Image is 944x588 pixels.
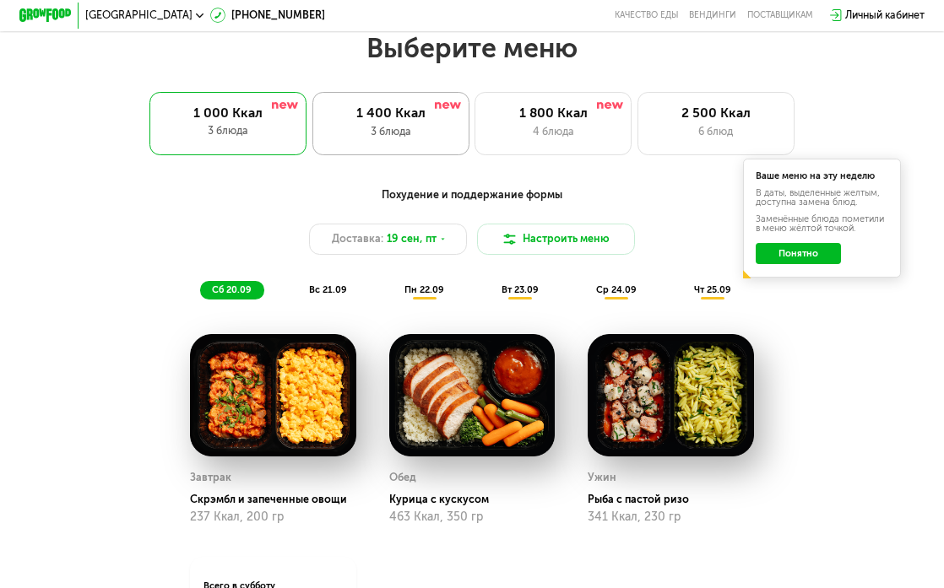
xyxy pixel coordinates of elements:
[84,186,860,202] div: Похудение и поддержание формы
[845,8,925,24] div: Личный кабинет
[163,123,294,139] div: 3 блюда
[651,105,780,121] div: 2 500 Ккал
[190,493,366,506] div: Скрэмбл и запеченные овощи
[689,10,736,20] a: Вендинги
[85,10,193,20] span: [GEOGRAPHIC_DATA]
[756,189,889,208] div: В даты, выделенные желтым, доступна замена блюд.
[489,105,618,121] div: 1 800 Ккал
[756,215,889,234] div: Заменённые блюда пометили в меню жёлтой точкой.
[615,10,679,20] a: Качество еды
[212,284,252,295] span: сб 20.09
[387,231,437,247] span: 19 сен, пт
[389,467,416,487] div: Обед
[756,172,889,181] div: Ваше меню на эту неделю
[596,284,637,295] span: ср 24.09
[42,31,903,65] h2: Выберите меню
[389,493,566,506] div: Курица с кускусом
[756,243,841,264] button: Понятно
[588,493,764,506] div: Рыба с пастой ризо
[190,510,356,524] div: 237 Ккал, 200 гр
[489,124,618,140] div: 4 блюда
[389,510,556,524] div: 463 Ккал, 350 гр
[326,124,455,140] div: 3 блюда
[210,8,325,24] a: [PHONE_NUMBER]
[163,105,294,121] div: 1 000 Ккал
[326,105,455,121] div: 1 400 Ккал
[502,284,539,295] span: вт 23.09
[332,231,383,247] span: Доставка:
[588,510,754,524] div: 341 Ккал, 230 гр
[190,467,231,487] div: Завтрак
[694,284,731,295] span: чт 25.09
[477,224,634,255] button: Настроить меню
[404,284,444,295] span: пн 22.09
[588,467,616,487] div: Ужин
[747,10,813,20] div: поставщикам
[651,124,780,140] div: 6 блюд
[309,284,347,295] span: вс 21.09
